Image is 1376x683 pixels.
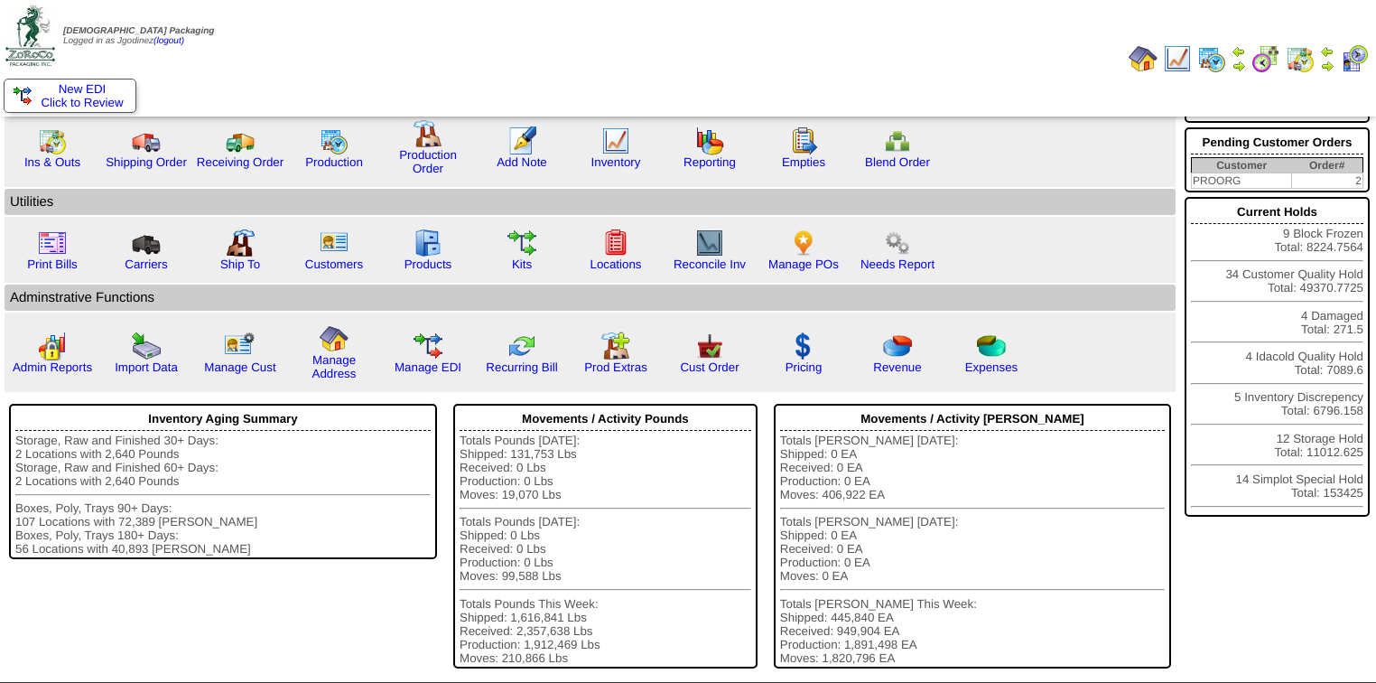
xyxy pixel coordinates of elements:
img: pie_chart2.png [977,332,1006,360]
a: Locations [590,257,641,271]
img: truck.gif [132,126,161,155]
a: Import Data [115,360,178,374]
a: Pricing [786,360,823,374]
div: Current Holds [1191,201,1363,224]
a: Carriers [125,257,167,271]
img: reconcile.gif [507,332,536,360]
img: invoice2.gif [38,229,67,257]
img: truck2.gif [226,126,255,155]
img: cabinet.gif [414,229,442,257]
img: network.png [883,126,912,155]
a: Reporting [683,155,736,169]
a: Expenses [965,360,1018,374]
a: Ins & Outs [24,155,80,169]
td: PROORG [1192,173,1292,189]
img: factory2.gif [226,229,255,257]
img: arrowright.gif [1320,59,1334,73]
img: arrowleft.gif [1232,44,1246,59]
img: graph.gif [695,126,724,155]
a: Products [404,257,452,271]
div: Totals Pounds [DATE]: Shipped: 131,753 Lbs Received: 0 Lbs Production: 0 Lbs Moves: 19,070 Lbs To... [460,434,751,665]
a: Manage Cust [204,360,275,374]
a: Manage Address [312,353,357,380]
img: zoroco-logo-small.webp [5,5,55,66]
span: [DEMOGRAPHIC_DATA] Packaging [63,26,214,36]
a: New EDI Click to Review [14,82,126,109]
a: Revenue [873,360,921,374]
th: Order# [1291,158,1362,173]
img: edi.gif [414,332,442,360]
a: Reconcile Inv [674,257,746,271]
div: Storage, Raw and Finished 30+ Days: 2 Locations with 2,640 Pounds Storage, Raw and Finished 60+ D... [15,434,431,556]
img: line_graph.gif [1163,44,1192,73]
img: truck3.gif [132,229,161,257]
div: Movements / Activity Pounds [460,407,751,431]
img: arrowleft.gif [1320,44,1334,59]
td: Adminstrative Functions [5,285,1176,311]
img: workorder.gif [789,126,818,155]
th: Customer [1192,158,1292,173]
a: Add Note [497,155,547,169]
div: Totals [PERSON_NAME] [DATE]: Shipped: 0 EA Received: 0 EA Production: 0 EA Moves: 406,922 EA Tota... [780,434,1165,665]
div: Pending Customer Orders [1191,131,1363,154]
span: Click to Review [14,96,126,109]
img: po.png [789,229,818,257]
td: 2 [1291,173,1362,189]
div: 9 Block Frozen Total: 8224.7564 34 Customer Quality Hold Total: 49370.7725 4 Damaged Total: 271.5... [1185,197,1370,517]
a: Manage POs [768,257,839,271]
a: Prod Extras [584,360,647,374]
img: workflow.png [883,229,912,257]
a: Receiving Order [197,155,284,169]
img: workflow.gif [507,229,536,257]
img: prodextras.gif [601,332,630,360]
img: calendarinout.gif [1286,44,1315,73]
a: Empties [782,155,825,169]
div: Movements / Activity [PERSON_NAME] [780,407,1165,431]
a: Production [305,155,363,169]
img: home.gif [320,324,349,353]
img: factory.gif [414,119,442,148]
img: locations.gif [601,229,630,257]
a: Recurring Bill [486,360,557,374]
img: home.gif [1129,44,1158,73]
span: New EDI [59,82,107,96]
img: import.gif [132,332,161,360]
img: dollar.gif [789,332,818,360]
img: ediSmall.gif [14,87,32,105]
img: calendarinout.gif [38,126,67,155]
a: Blend Order [865,155,930,169]
a: Cust Order [680,360,739,374]
img: managecust.png [224,332,257,360]
a: Print Bills [27,257,78,271]
img: line_graph2.gif [695,229,724,257]
img: orders.gif [507,126,536,155]
img: calendarcustomer.gif [1340,44,1369,73]
a: Needs Report [860,257,934,271]
a: Ship To [220,257,260,271]
img: cust_order.png [695,332,724,360]
img: calendarprod.gif [1197,44,1226,73]
span: Logged in as Jgodinez [63,26,214,46]
a: Manage EDI [395,360,461,374]
img: line_graph.gif [601,126,630,155]
a: Shipping Order [106,155,187,169]
div: Inventory Aging Summary [15,407,431,431]
a: Admin Reports [13,360,92,374]
a: Production Order [399,148,457,175]
img: arrowright.gif [1232,59,1246,73]
a: Inventory [591,155,641,169]
a: Customers [305,257,363,271]
a: Kits [512,257,532,271]
td: Utilities [5,189,1176,215]
img: calendarblend.gif [1251,44,1280,73]
img: calendarprod.gif [320,126,349,155]
img: customers.gif [320,229,349,257]
img: pie_chart.png [883,332,912,360]
img: graph2.png [38,332,67,360]
a: (logout) [153,36,184,46]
